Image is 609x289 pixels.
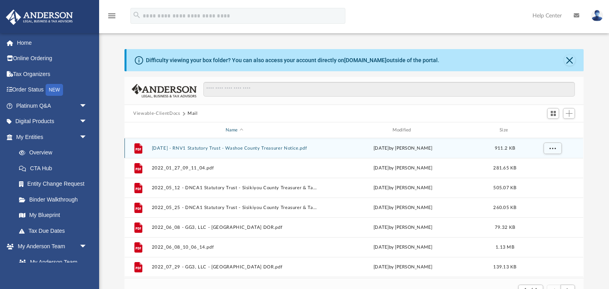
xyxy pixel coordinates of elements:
i: search [132,11,141,19]
span: 281.65 KB [494,166,517,170]
a: CTA Hub [11,160,99,176]
i: menu [107,11,117,21]
span: 911.2 KB [495,146,515,150]
div: Difficulty viewing your box folder? You can also access your account directly on outside of the p... [146,56,439,65]
button: More options [544,143,562,154]
a: Digital Productsarrow_drop_down [6,114,99,129]
button: 2022_01_27_09_11_04.pdf [152,165,317,171]
button: Mail [188,110,198,117]
span: 260.05 KB [494,205,517,210]
img: Anderson Advisors Platinum Portal [4,10,75,25]
div: grid [124,138,583,278]
div: [DATE] by [PERSON_NAME] [320,184,486,192]
a: Binder Walkthrough [11,192,99,207]
button: 2022_07_29 - GG3, LLC - [GEOGRAPHIC_DATA] DOR.pdf [152,264,317,270]
img: User Pic [591,10,603,21]
a: My Entitiesarrow_drop_down [6,129,99,145]
a: Tax Organizers [6,66,99,82]
button: Close [564,55,575,66]
div: Size [489,127,521,134]
button: 2022_06_08 - GG3, LLC - [GEOGRAPHIC_DATA] DOR.pdf [152,225,317,230]
span: arrow_drop_down [79,129,95,145]
a: Entity Change Request [11,176,99,192]
span: 1.13 MB [496,245,514,249]
a: My Blueprint [11,207,95,223]
div: NEW [46,84,63,96]
button: 2022_05_25 - DNCA1 Statutory Trust - Sisikiyou County Treasurer & Tax Collector.pdf [152,205,317,210]
div: [DATE] by [PERSON_NAME] [320,244,486,251]
div: Modified [320,127,486,134]
a: Online Ordering [6,51,99,67]
span: 505.07 KB [494,186,517,190]
button: Switch to Grid View [547,108,559,119]
div: id [128,127,148,134]
a: Platinum Q&Aarrow_drop_down [6,98,99,114]
div: Name [151,127,317,134]
input: Search files and folders [203,82,575,97]
div: id [525,127,580,134]
a: Tax Due Dates [11,223,99,239]
a: [DOMAIN_NAME] [344,57,387,63]
button: Viewable-ClientDocs [133,110,180,117]
button: 2022_06_08_10_06_14.pdf [152,245,317,250]
span: arrow_drop_down [79,114,95,130]
a: Order StatusNEW [6,82,99,98]
span: 139.13 KB [494,265,517,269]
div: [DATE] by [PERSON_NAME] [320,224,486,231]
a: menu [107,15,117,21]
a: My Anderson Teamarrow_drop_down [6,239,95,255]
div: [DATE] by [PERSON_NAME] [320,264,486,271]
div: [DATE] by [PERSON_NAME] [320,145,486,152]
button: 2022_05_12 - DNCA1 Statutory Trust - Sisikiyou County Treasurer & Tax Collector.pdf [152,185,317,190]
a: Overview [11,145,99,161]
div: [DATE] by [PERSON_NAME] [320,165,486,172]
a: Home [6,35,99,51]
span: arrow_drop_down [79,98,95,114]
span: 79.32 KB [495,225,515,230]
button: Add [563,108,575,119]
button: [DATE] - RNV1 Statutory Trust - Washoe County Treasurer Notice.pdf [152,146,317,151]
span: arrow_drop_down [79,239,95,255]
a: My Anderson Team [11,254,91,270]
div: [DATE] by [PERSON_NAME] [320,204,486,211]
